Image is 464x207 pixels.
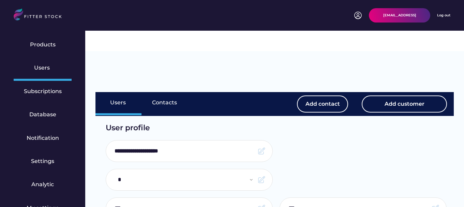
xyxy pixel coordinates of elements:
div: Analytic [31,181,54,188]
button: Add contact [297,95,348,113]
img: Frame.svg [257,147,266,155]
img: LOGO.svg [14,9,68,23]
div: Users [110,99,127,106]
div: Database [29,111,56,118]
div: Notification [27,134,59,142]
button: Add customer [362,95,447,113]
div: User profile [106,123,386,133]
div: Settings [31,158,54,165]
img: Frame.svg [257,176,266,184]
div: [EMAIL_ADDRESS] [383,13,416,18]
div: Contacts [152,99,177,106]
div: Users [34,64,51,72]
div: Log out [437,13,450,18]
div: Products [30,41,56,48]
div: Subscriptions [24,88,62,95]
img: profile-circle.svg [354,11,362,19]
